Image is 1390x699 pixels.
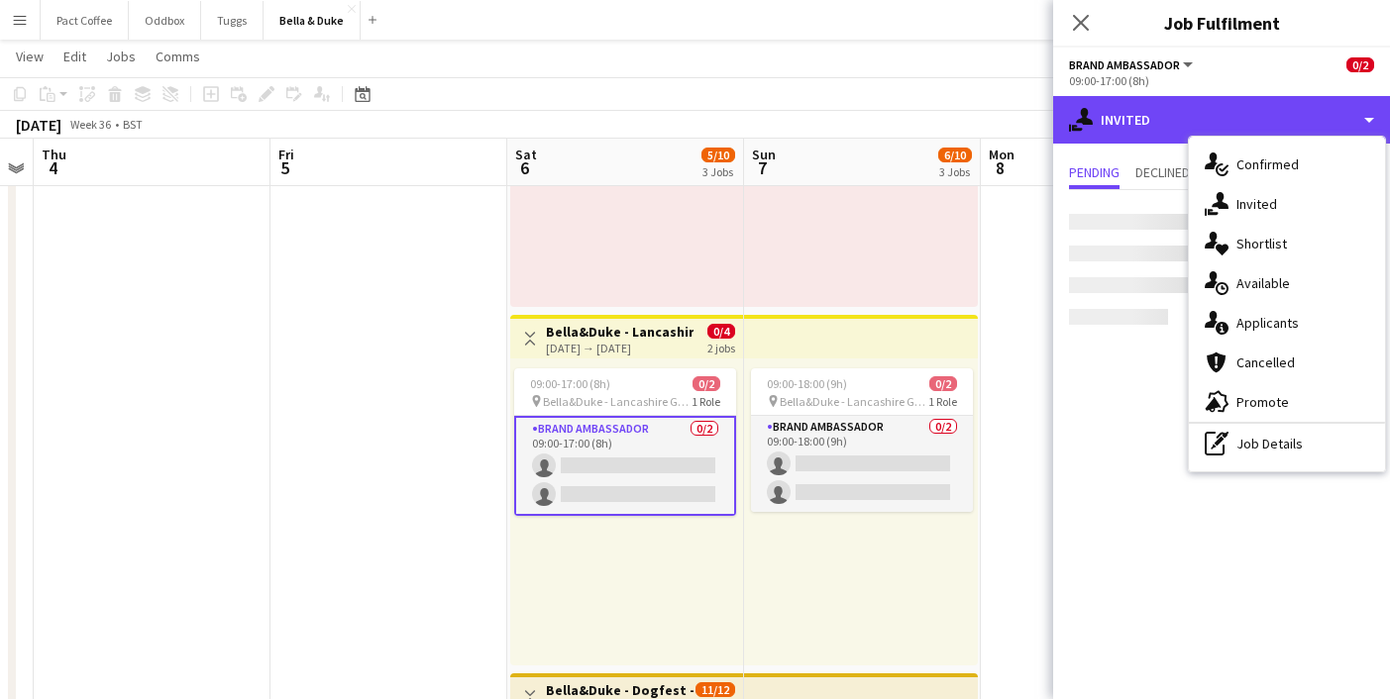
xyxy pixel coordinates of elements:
[695,682,735,697] span: 11/12
[751,416,973,512] app-card-role: Brand Ambassador0/209:00-18:00 (9h)
[707,339,735,355] div: 2 jobs
[749,156,776,179] span: 7
[1189,424,1385,463] div: Job Details
[55,44,94,69] a: Edit
[928,394,957,409] span: 1 Role
[989,146,1015,163] span: Mon
[514,416,736,516] app-card-role: Brand Ambassador0/209:00-17:00 (8h)
[98,44,144,69] a: Jobs
[39,156,66,179] span: 4
[1135,165,1190,179] span: Declined
[702,164,734,179] div: 3 Jobs
[16,115,61,135] div: [DATE]
[16,48,44,65] span: View
[1236,314,1299,332] span: Applicants
[693,376,720,391] span: 0/2
[515,146,537,163] span: Sat
[41,1,129,40] button: Pact Coffee
[751,368,973,512] app-job-card: 09:00-18:00 (9h)0/2 Bella&Duke - Lancashire Game and Country Fair1 RoleBrand Ambassador0/209:00-1...
[938,148,972,162] span: 6/10
[939,164,971,179] div: 3 Jobs
[123,117,143,132] div: BST
[692,394,720,409] span: 1 Role
[1236,195,1277,213] span: Invited
[546,323,694,341] h3: Bella&Duke - Lancashire Game and Country Fair
[1236,235,1287,252] span: Shortlist
[1236,274,1290,292] span: Available
[1069,73,1374,88] div: 09:00-17:00 (8h)
[530,376,610,391] span: 09:00-17:00 (8h)
[148,44,208,69] a: Comms
[752,146,776,163] span: Sun
[63,48,86,65] span: Edit
[8,44,52,69] a: View
[156,48,200,65] span: Comms
[512,156,537,179] span: 6
[701,148,735,162] span: 5/10
[767,376,847,391] span: 09:00-18:00 (9h)
[546,681,694,699] h3: Bella&Duke - Dogfest - Ashton Court
[929,376,957,391] span: 0/2
[543,394,692,409] span: Bella&Duke - Lancashire Game and Country Fair
[42,146,66,163] span: Thu
[129,1,201,40] button: Oddbox
[1069,165,1120,179] span: Pending
[1069,57,1180,72] span: Brand Ambassador
[986,156,1015,179] span: 8
[780,394,928,409] span: Bella&Duke - Lancashire Game and Country Fair
[1236,393,1289,411] span: Promote
[1069,57,1196,72] button: Brand Ambassador
[1346,57,1374,72] span: 0/2
[1053,10,1390,36] h3: Job Fulfilment
[201,1,264,40] button: Tuggs
[1053,96,1390,144] div: Invited
[264,1,361,40] button: Bella & Duke
[1236,353,1295,371] span: Cancelled
[278,146,294,163] span: Fri
[106,48,136,65] span: Jobs
[275,156,294,179] span: 5
[65,117,115,132] span: Week 36
[546,341,694,355] div: [DATE] → [DATE]
[514,368,736,516] app-job-card: 09:00-17:00 (8h)0/2 Bella&Duke - Lancashire Game and Country Fair1 RoleBrand Ambassador0/209:00-1...
[1236,155,1299,173] span: Confirmed
[707,324,735,339] span: 0/4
